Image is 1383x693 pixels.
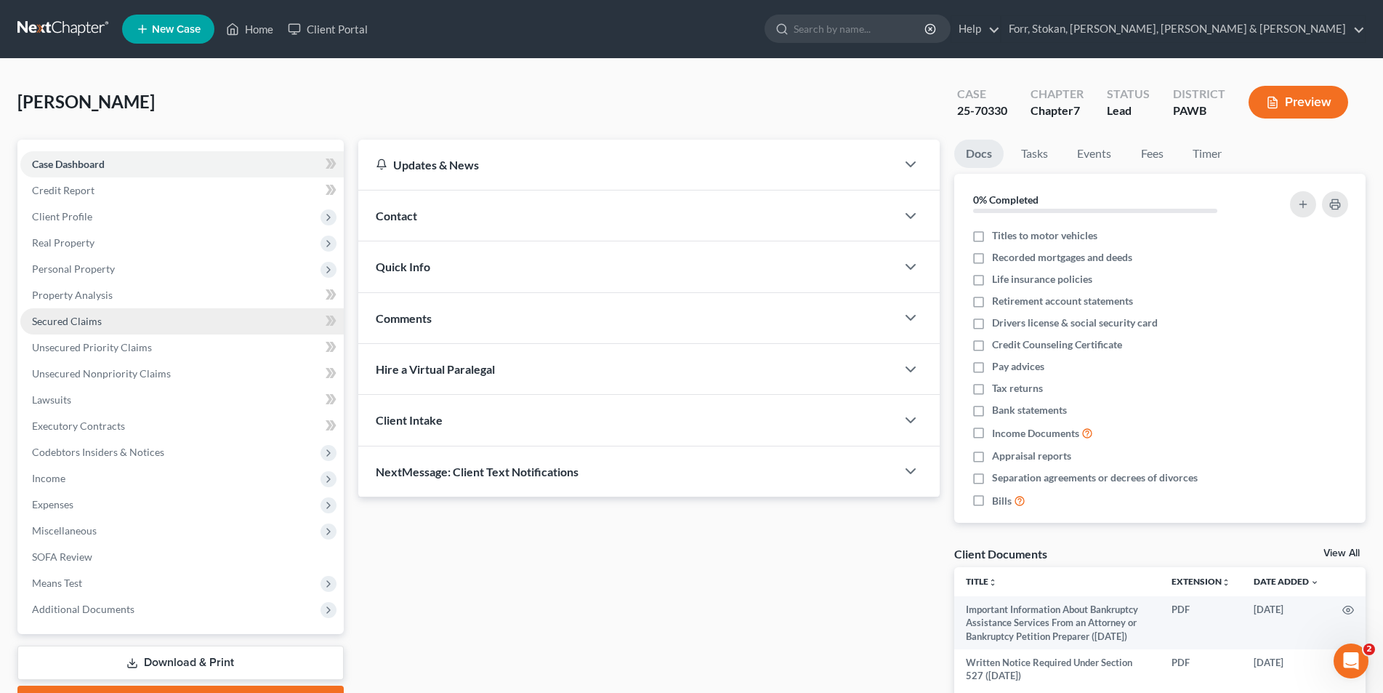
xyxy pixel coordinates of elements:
[992,494,1012,508] span: Bills
[376,157,879,172] div: Updates & News
[951,16,1000,42] a: Help
[32,263,115,275] span: Personal Property
[32,577,82,589] span: Means Test
[376,413,443,427] span: Client Intake
[17,646,344,680] a: Download & Print
[20,151,344,177] a: Case Dashboard
[1173,103,1225,119] div: PAWB
[32,393,71,406] span: Lawsuits
[32,158,105,170] span: Case Dashboard
[992,381,1043,396] span: Tax returns
[973,193,1039,206] strong: 0% Completed
[992,250,1132,265] span: Recorded mortgages and deeds
[1323,548,1360,558] a: View All
[1242,596,1331,649] td: [DATE]
[1334,644,1368,678] iframe: Intercom live chat
[20,387,344,413] a: Lawsuits
[32,420,125,432] span: Executory Contracts
[992,316,1158,330] span: Drivers license & social security card
[376,362,495,376] span: Hire a Virtual Paralegal
[20,361,344,387] a: Unsecured Nonpriority Claims
[17,91,155,112] span: [PERSON_NAME]
[1160,596,1242,649] td: PDF
[152,24,201,35] span: New Case
[32,472,65,484] span: Income
[32,236,94,249] span: Real Property
[1065,140,1123,168] a: Events
[1181,140,1233,168] a: Timer
[376,209,417,223] span: Contact
[1173,86,1225,103] div: District
[376,465,578,478] span: NextMessage: Client Text Notifications
[32,498,73,510] span: Expenses
[32,367,171,380] span: Unsecured Nonpriority Claims
[992,337,1122,352] span: Credit Counseling Certificate
[966,576,997,587] a: Titleunfold_more
[957,86,1007,103] div: Case
[1107,86,1150,103] div: Status
[957,103,1007,119] div: 25-70330
[1363,644,1375,655] span: 2
[992,272,1092,287] span: Life insurance policies
[954,649,1160,689] td: Written Notice Required Under Section 527 ([DATE])
[1009,140,1060,168] a: Tasks
[992,426,1079,441] span: Income Documents
[32,524,97,537] span: Miscellaneous
[376,260,430,273] span: Quick Info
[1001,16,1365,42] a: Forr, Stokan, [PERSON_NAME], [PERSON_NAME] & [PERSON_NAME]
[20,413,344,439] a: Executory Contracts
[1249,86,1348,119] button: Preview
[1129,140,1175,168] a: Fees
[954,546,1047,561] div: Client Documents
[32,341,152,353] span: Unsecured Priority Claims
[20,544,344,570] a: SOFA Review
[954,596,1160,649] td: Important Information About Bankruptcy Assistance Services From an Attorney or Bankruptcy Petitio...
[1107,103,1150,119] div: Lead
[992,294,1133,308] span: Retirement account statements
[1242,649,1331,689] td: [DATE]
[219,16,281,42] a: Home
[1172,576,1230,587] a: Extensionunfold_more
[1073,103,1080,117] span: 7
[1222,578,1230,587] i: unfold_more
[1031,86,1084,103] div: Chapter
[1160,649,1242,689] td: PDF
[992,403,1067,417] span: Bank statements
[988,578,997,587] i: unfold_more
[954,140,1004,168] a: Docs
[20,335,344,361] a: Unsecured Priority Claims
[32,550,92,563] span: SOFA Review
[32,603,134,615] span: Additional Documents
[20,282,344,308] a: Property Analysis
[32,289,113,301] span: Property Analysis
[1254,576,1319,587] a: Date Added expand_more
[992,359,1044,374] span: Pay advices
[1031,103,1084,119] div: Chapter
[32,446,164,458] span: Codebtors Insiders & Notices
[992,449,1071,463] span: Appraisal reports
[794,15,927,42] input: Search by name...
[376,311,432,325] span: Comments
[32,210,92,223] span: Client Profile
[281,16,375,42] a: Client Portal
[992,228,1097,243] span: Titles to motor vehicles
[20,177,344,204] a: Credit Report
[992,470,1198,485] span: Separation agreements or decrees of divorces
[32,184,94,196] span: Credit Report
[32,315,102,327] span: Secured Claims
[1310,578,1319,587] i: expand_more
[20,308,344,335] a: Secured Claims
